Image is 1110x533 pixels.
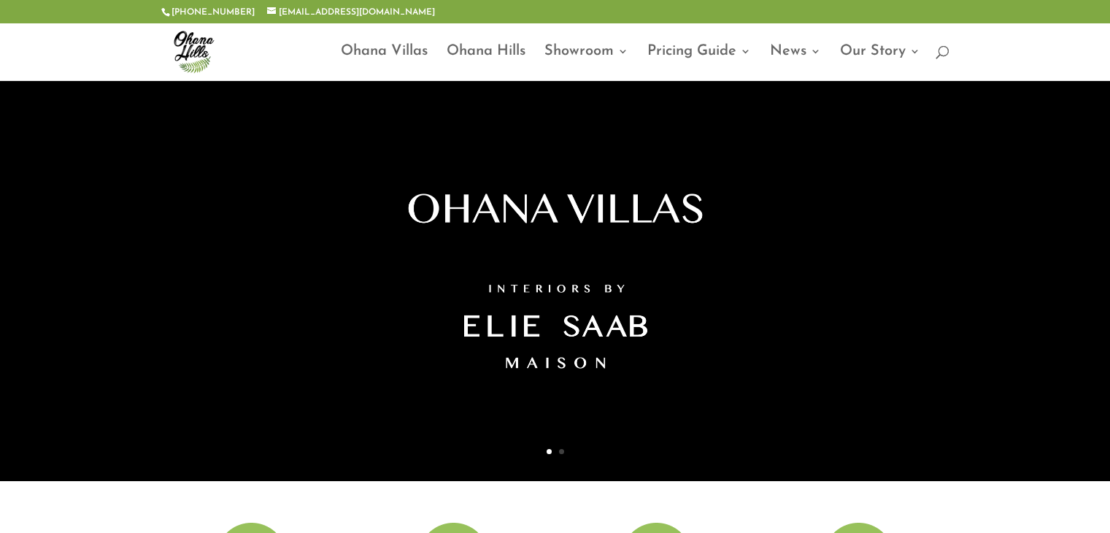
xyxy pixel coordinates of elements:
a: Ohana Hills [447,46,525,80]
a: 2 [559,449,564,454]
a: 1 [547,449,552,454]
img: ohana-hills [164,22,223,80]
a: News [770,46,821,80]
a: Our Story [840,46,920,80]
a: Ohana Villas [341,46,428,80]
a: Pricing Guide [647,46,751,80]
a: Showroom [544,46,628,80]
a: [EMAIL_ADDRESS][DOMAIN_NAME] [267,8,435,17]
a: [PHONE_NUMBER] [171,8,255,17]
